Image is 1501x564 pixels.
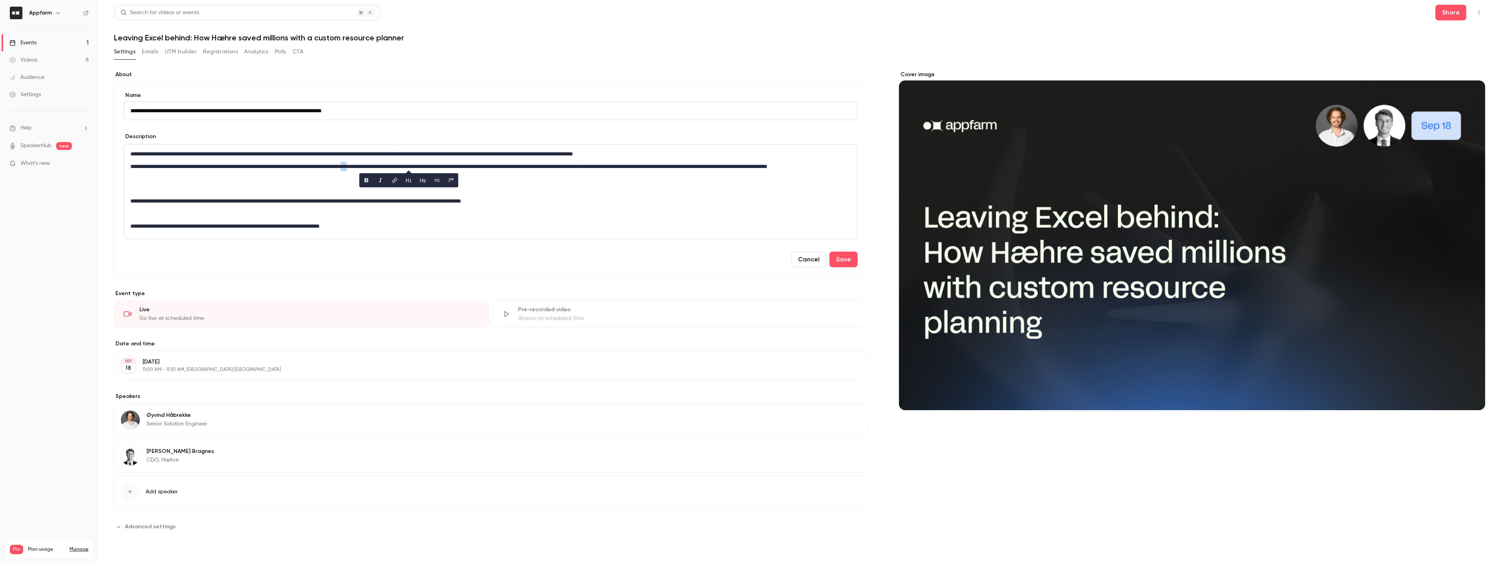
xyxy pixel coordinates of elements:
[791,252,826,267] button: Cancel
[124,144,858,239] section: description
[28,546,65,553] span: Plan usage
[143,367,826,373] p: 11:00 AM - 11:30 AM, [GEOGRAPHIC_DATA]/[GEOGRAPHIC_DATA]
[9,91,41,99] div: Settings
[9,124,89,132] li: help-dropdown-opener
[518,306,858,314] div: Pre-recorded video
[146,447,214,455] p: [PERSON_NAME] Bragnes
[114,392,868,400] label: Speakers
[146,420,207,428] p: Senior Solution Engineer
[114,476,868,508] button: Add speaker
[829,252,858,267] button: Save
[146,411,207,419] p: Øyvind Håbrekke
[143,358,826,366] p: [DATE]
[114,46,135,58] button: Settings
[29,9,52,17] h6: Appfarm
[126,364,132,372] p: 18
[114,71,868,78] label: About
[114,520,868,533] section: Advanced settings
[10,545,23,554] span: Pro
[121,411,140,429] img: Øyvind Håbrekke
[360,174,373,186] button: bold
[165,46,197,58] button: UTM builder
[114,33,1485,42] h1: Leaving Excel behind: How Hæhre saved millions with a custom resource planner
[899,71,1485,410] section: Cover image
[114,290,868,298] p: Event type
[203,46,238,58] button: Registrations
[9,73,44,81] div: Audience
[388,174,401,186] button: link
[20,124,32,132] span: Help
[492,301,868,327] div: Pre-recorded videoStream at scheduled time
[124,133,156,141] label: Description
[244,46,269,58] button: Analytics
[142,46,158,58] button: Emails
[125,522,176,531] span: Advanced settings
[124,144,857,239] div: editor
[445,174,458,186] button: blockquote
[124,91,858,99] label: Name
[9,39,37,47] div: Events
[139,314,480,322] div: Go live at scheduled time
[114,520,180,533] button: Advanced settings
[114,440,868,473] div: Oskar Bragnes[PERSON_NAME] BragnesCDO, Hæhre
[114,403,868,436] div: Øyvind HåbrekkeØyvind HåbrekkeSenior Solution Engineer
[20,142,51,150] a: SpeakerHub
[114,340,868,348] label: Date and time
[293,46,303,58] button: CTA
[10,7,22,19] img: Appfarm
[275,46,286,58] button: Polls
[146,456,214,464] p: CDO, Hæhre
[56,142,72,150] span: new
[518,314,858,322] div: Stream at scheduled time
[121,358,135,364] div: SEP
[899,71,1485,78] label: Cover image
[121,9,199,17] div: Search for videos or events
[114,301,489,327] div: LiveGo live at scheduled time
[121,447,140,465] img: Oskar Bragnes
[139,306,480,314] div: Live
[9,56,37,64] div: Videos
[20,159,50,168] span: What's new
[146,488,178,496] span: Add speaker
[374,174,387,186] button: italic
[1435,5,1466,20] button: Share
[70,546,88,553] a: Manage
